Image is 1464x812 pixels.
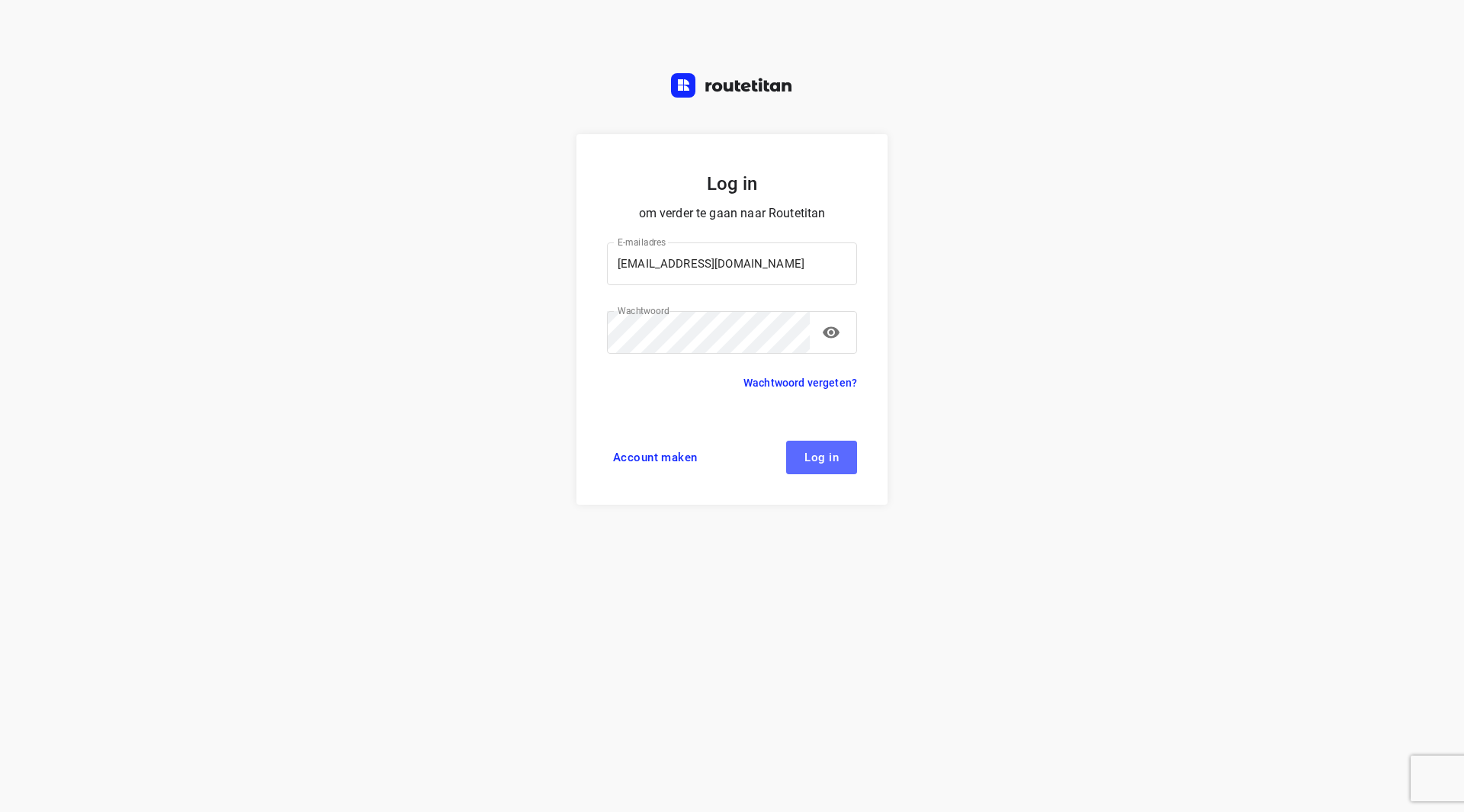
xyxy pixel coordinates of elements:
span: Log in [804,451,839,464]
a: Routetitan [671,73,793,101]
button: toggle password visibility [816,317,846,348]
a: Account maken [607,441,704,474]
h5: Log in [607,171,857,197]
span: Account maken [613,451,698,464]
button: Log in [786,441,857,474]
a: Wachtwoord vergeten? [743,374,857,392]
img: Routetitan [671,73,793,98]
p: om verder te gaan naar Routetitan [607,203,857,224]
